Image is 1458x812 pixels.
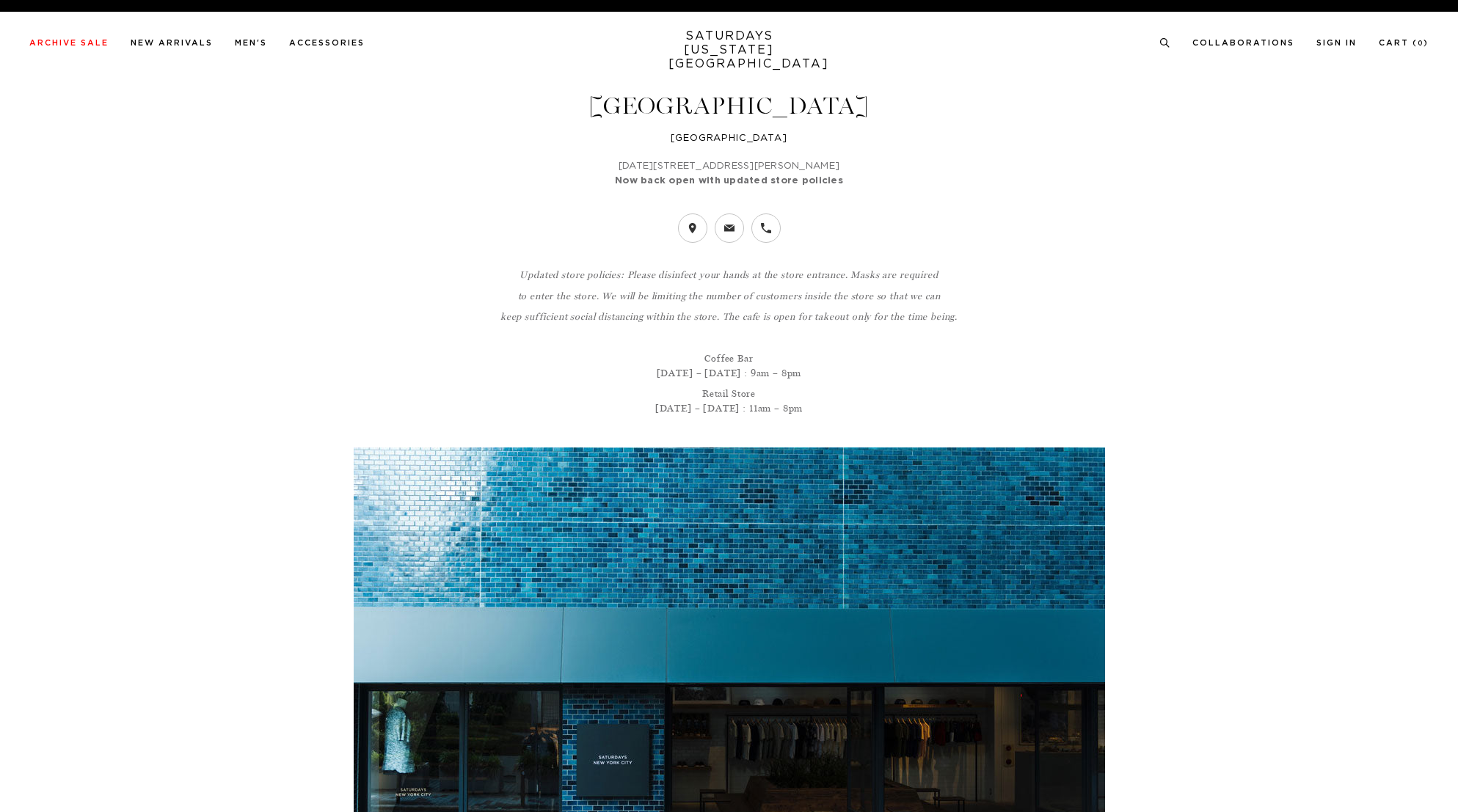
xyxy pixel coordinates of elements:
[615,176,843,186] strong: Now back open with updated store policies
[518,290,941,301] i: to enter the store. We will be limiting the number of customers inside the store so that we can
[1418,40,1424,47] small: 0
[1316,39,1357,47] a: Sign In
[1192,39,1294,47] a: Collaborations
[230,159,1228,174] p: [DATE][STREET_ADDRESS][PERSON_NAME]
[29,39,109,47] a: Archive Sale
[230,131,1228,146] h4: [GEOGRAPHIC_DATA]
[668,29,790,71] a: SATURDAYS[US_STATE][GEOGRAPHIC_DATA]
[230,351,1228,381] p: Coffee Bar [DATE] – [DATE] : 9am – 8pm
[235,39,267,47] a: Men's
[230,94,1228,118] h1: [GEOGRAPHIC_DATA]
[500,311,958,322] i: keep sufficient social distancing within the store. The cafe is open for takeout only for the tim...
[520,269,938,280] i: Updated store policies: Please disinfect your hands at the store entrance. Masks are required
[230,387,1228,416] p: Retail Store [DATE] – [DATE] : 11am – 8pm
[131,39,213,47] a: New Arrivals
[1379,39,1429,47] a: Cart (0)
[289,39,365,47] a: Accessories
